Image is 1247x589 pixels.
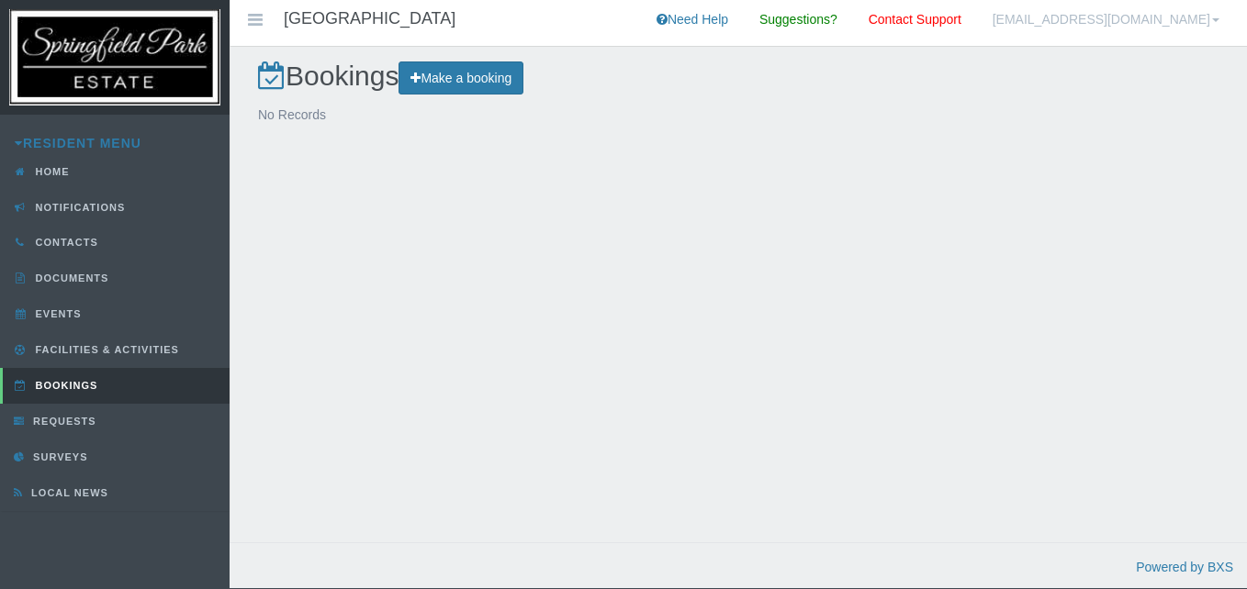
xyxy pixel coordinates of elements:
[31,380,98,391] span: Bookings
[27,487,108,498] span: Local News
[31,308,82,319] span: Events
[258,61,1219,94] h2: Bookings
[1136,560,1233,574] a: Powered by BXS
[284,10,455,28] h4: [GEOGRAPHIC_DATA]
[258,105,1219,126] div: No Records
[28,416,96,427] span: Requests
[31,272,109,283] span: Documents
[28,451,87,462] span: Surveys
[31,166,70,177] span: Home
[31,344,179,355] span: Facilities & Activities
[15,136,141,150] a: Resident Menu
[31,202,126,213] span: Notifications
[399,61,523,95] a: Make a booking
[31,237,98,248] span: Contacts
